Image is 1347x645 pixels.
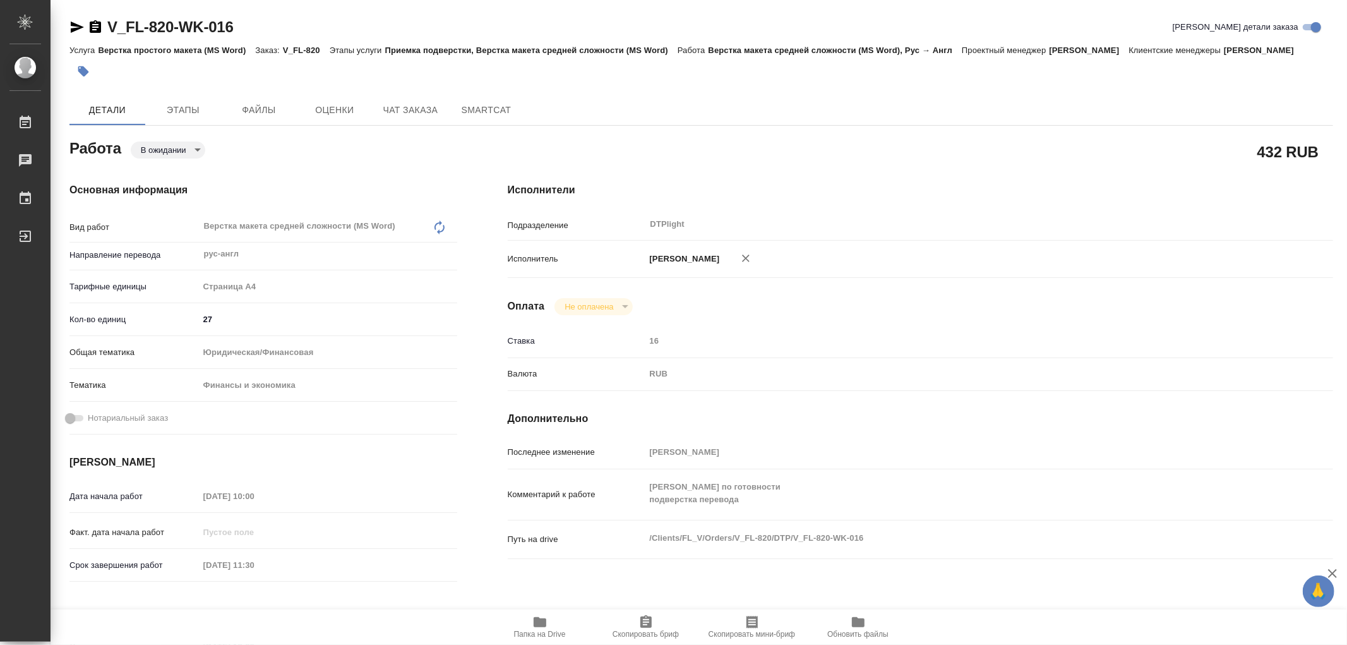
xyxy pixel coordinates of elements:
[199,523,309,541] input: Пустое поле
[645,443,1264,461] input: Пустое поле
[199,605,309,623] input: Пустое поле
[255,45,282,55] p: Заказ:
[69,221,199,234] p: Вид работ
[1128,45,1224,55] p: Клиентские менеджеры
[514,630,566,639] span: Папка на Drive
[88,20,103,35] button: Скопировать ссылку
[199,487,309,505] input: Пустое поле
[805,610,911,645] button: Обновить файлы
[69,280,199,293] p: Тарифные единицы
[645,332,1264,350] input: Пустое поле
[69,455,457,470] h4: [PERSON_NAME]
[554,298,632,315] div: В ожидании
[561,301,617,312] button: Не оплачена
[88,412,168,425] span: Нотариальный заказ
[456,102,517,118] span: SmartCat
[645,527,1264,549] textarea: /Clients/FL_V/Orders/V_FL-820/DTP/V_FL-820-WK-016
[508,183,1333,198] h4: Исполнители
[153,102,213,118] span: Этапы
[709,45,962,55] p: Верстка макета средней сложности (MS Word), Рус → Англ
[69,249,199,262] p: Направление перевода
[613,630,679,639] span: Скопировать бриф
[827,630,889,639] span: Обновить файлы
[1308,578,1329,605] span: 🙏
[385,45,678,55] p: Приемка подверстки, Верстка макета средней сложности (MS Word)
[69,136,121,159] h2: Работа
[709,630,795,639] span: Скопировать мини-бриф
[508,335,645,347] p: Ставка
[508,488,645,501] p: Комментарий к работе
[508,533,645,546] p: Путь на drive
[98,45,255,55] p: Верстка простого макета (MS Word)
[645,253,720,265] p: [PERSON_NAME]
[1224,45,1303,55] p: [PERSON_NAME]
[69,379,199,392] p: Тематика
[69,183,457,198] h4: Основная информация
[69,608,199,620] p: Факт. срок заверш. работ
[330,45,385,55] p: Этапы услуги
[199,276,457,298] div: Страница А4
[508,253,645,265] p: Исполнитель
[508,368,645,380] p: Валюта
[199,375,457,396] div: Финансы и экономика
[1173,21,1298,33] span: [PERSON_NAME] детали заказа
[508,299,545,314] h4: Оплата
[508,446,645,459] p: Последнее изменение
[1257,141,1319,162] h2: 432 RUB
[304,102,365,118] span: Оценки
[137,145,190,155] button: В ожидании
[283,45,330,55] p: V_FL-820
[732,244,760,272] button: Удалить исполнителя
[1303,576,1334,607] button: 🙏
[678,45,709,55] p: Работа
[69,559,199,572] p: Срок завершения работ
[645,363,1264,385] div: RUB
[645,476,1264,510] textarea: [PERSON_NAME] по готовности подверстка перевода
[69,526,199,539] p: Факт. дата начала работ
[69,313,199,326] p: Кол-во единиц
[199,556,309,574] input: Пустое поле
[107,18,234,35] a: V_FL-820-WK-016
[69,20,85,35] button: Скопировать ссылку для ЯМессенджера
[229,102,289,118] span: Файлы
[77,102,138,118] span: Детали
[199,310,457,329] input: ✎ Введи что-нибудь
[1050,45,1129,55] p: [PERSON_NAME]
[69,57,97,85] button: Добавить тэг
[199,342,457,363] div: Юридическая/Финансовая
[699,610,805,645] button: Скопировать мини-бриф
[380,102,441,118] span: Чат заказа
[962,45,1049,55] p: Проектный менеджер
[593,610,699,645] button: Скопировать бриф
[131,142,205,159] div: В ожидании
[508,411,1333,426] h4: Дополнительно
[69,45,98,55] p: Услуга
[487,610,593,645] button: Папка на Drive
[69,490,199,503] p: Дата начала работ
[69,346,199,359] p: Общая тематика
[508,219,645,232] p: Подразделение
